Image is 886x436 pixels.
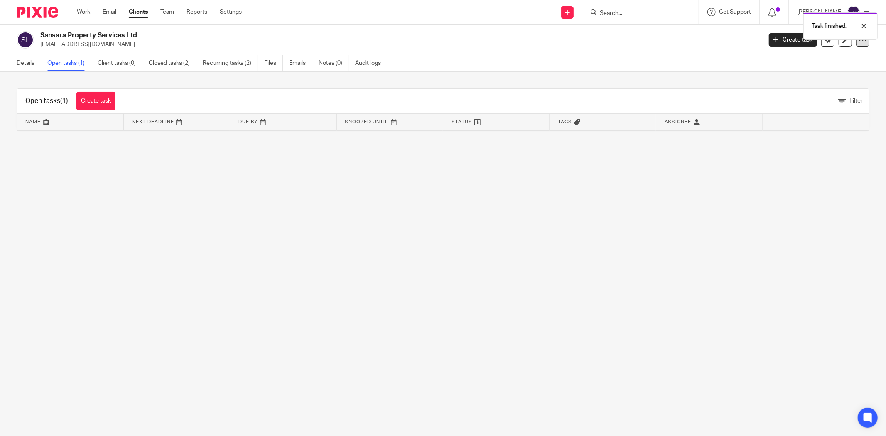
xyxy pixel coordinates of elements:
[17,7,58,18] img: Pixie
[812,22,847,30] p: Task finished.
[264,55,283,71] a: Files
[847,6,860,19] img: svg%3E
[220,8,242,16] a: Settings
[289,55,312,71] a: Emails
[769,33,817,47] a: Create task
[25,97,68,105] h1: Open tasks
[129,8,148,16] a: Clients
[187,8,207,16] a: Reports
[203,55,258,71] a: Recurring tasks (2)
[452,120,472,124] span: Status
[40,31,613,40] h2: Sansara Property Services Ltd
[149,55,196,71] a: Closed tasks (2)
[40,40,756,49] p: [EMAIL_ADDRESS][DOMAIN_NAME]
[17,31,34,49] img: svg%3E
[60,98,68,104] span: (1)
[98,55,142,71] a: Client tasks (0)
[558,120,572,124] span: Tags
[355,55,387,71] a: Audit logs
[319,55,349,71] a: Notes (0)
[77,8,90,16] a: Work
[17,55,41,71] a: Details
[76,92,115,110] a: Create task
[160,8,174,16] a: Team
[345,120,389,124] span: Snoozed Until
[849,98,863,104] span: Filter
[103,8,116,16] a: Email
[47,55,91,71] a: Open tasks (1)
